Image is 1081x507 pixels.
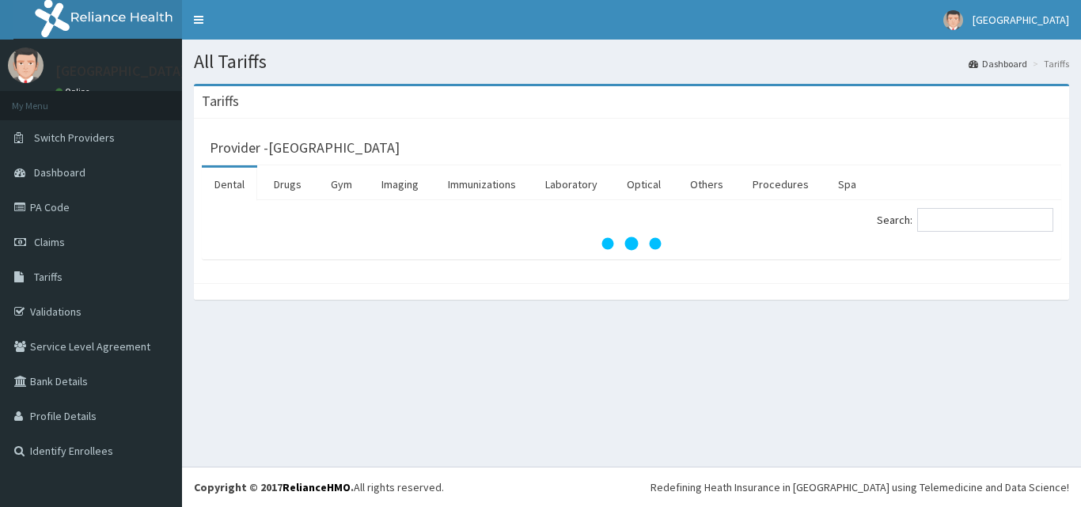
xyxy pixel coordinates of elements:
[600,212,663,275] svg: audio-loading
[650,479,1069,495] div: Redefining Heath Insurance in [GEOGRAPHIC_DATA] using Telemedicine and Data Science!
[677,168,736,201] a: Others
[283,480,351,494] a: RelianceHMO
[917,208,1053,232] input: Search:
[877,208,1053,232] label: Search:
[194,480,354,494] strong: Copyright © 2017 .
[261,168,314,201] a: Drugs
[369,168,431,201] a: Imaging
[533,168,610,201] a: Laboratory
[318,168,365,201] a: Gym
[435,168,529,201] a: Immunizations
[973,13,1069,27] span: [GEOGRAPHIC_DATA]
[182,467,1081,507] footer: All rights reserved.
[825,168,869,201] a: Spa
[614,168,673,201] a: Optical
[969,57,1027,70] a: Dashboard
[210,141,400,155] h3: Provider - [GEOGRAPHIC_DATA]
[202,94,239,108] h3: Tariffs
[34,270,63,284] span: Tariffs
[194,51,1069,72] h1: All Tariffs
[55,86,93,97] a: Online
[202,168,257,201] a: Dental
[34,131,115,145] span: Switch Providers
[55,64,186,78] p: [GEOGRAPHIC_DATA]
[34,165,85,180] span: Dashboard
[34,235,65,249] span: Claims
[943,10,963,30] img: User Image
[8,47,44,83] img: User Image
[1029,57,1069,70] li: Tariffs
[740,168,821,201] a: Procedures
